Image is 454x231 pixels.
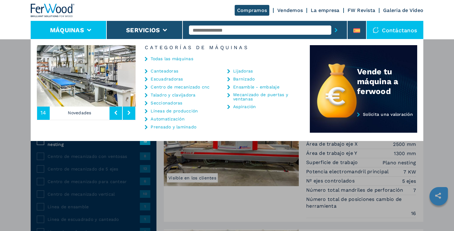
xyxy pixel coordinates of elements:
[233,104,256,109] a: Aspiración
[235,5,269,16] a: Compramos
[310,112,417,133] a: Solicita una valoración
[37,45,136,107] img: image
[373,27,379,33] img: Contáctanos
[50,26,84,34] button: Máquinas
[277,7,303,13] a: Vendemos
[50,106,110,120] p: Novedades
[151,69,178,73] a: Canteadoras
[151,93,195,97] a: Taladro y clavijadora
[383,7,423,13] a: Galeria de Video
[126,26,160,34] button: Servicios
[233,77,255,81] a: Barnizado
[151,57,193,61] a: Todas las máquinas
[151,109,198,113] a: Líneas de producción
[136,45,310,50] h6: Categorías de máquinas
[31,4,75,17] img: Ferwood
[367,21,423,39] div: Contáctanos
[151,85,210,89] a: Centro de mecanizado cnc
[40,110,46,116] span: 14
[311,7,340,13] a: La empresa
[151,117,185,121] a: Automatización
[233,92,294,101] a: Mecanizado de puertas y ventanas
[151,101,182,105] a: Seccionadoras
[151,125,196,129] a: Prensado y laminado
[348,7,375,13] a: FW Revista
[233,69,253,73] a: Lijadoras
[136,45,234,107] img: image
[357,67,417,96] div: Vende tu máquina a ferwood
[233,85,279,89] a: Ensamble - embalaje
[151,77,183,81] a: Escuadradoras
[331,23,341,37] button: submit-button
